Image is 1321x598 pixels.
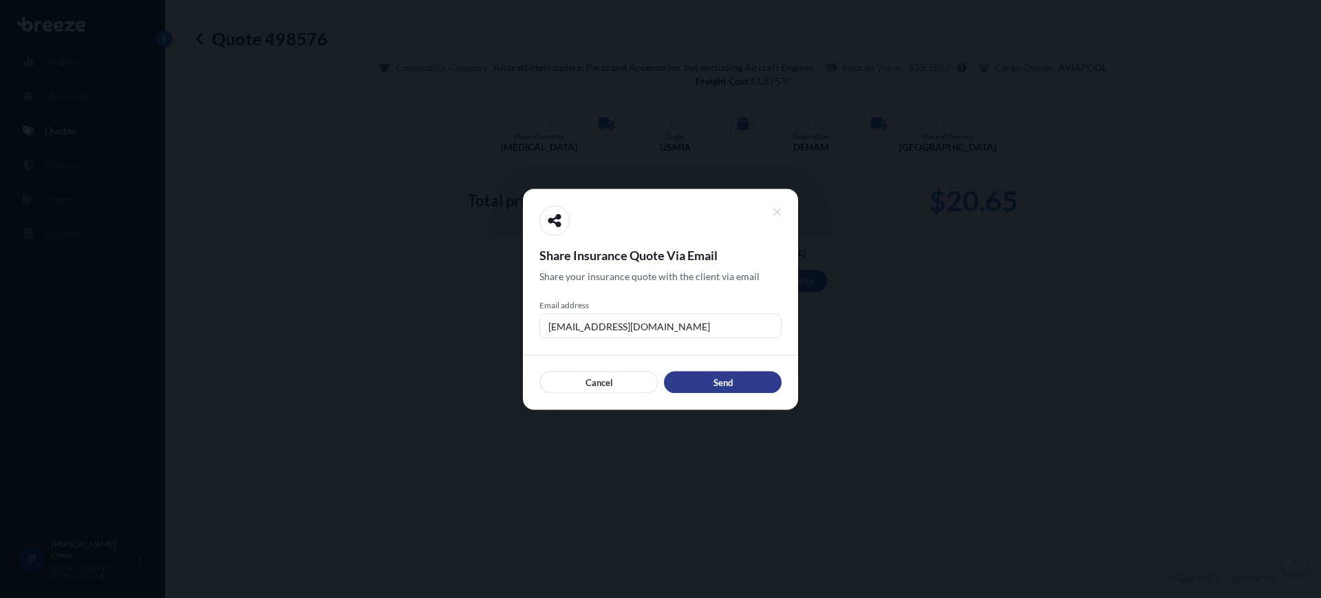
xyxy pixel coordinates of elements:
[539,246,782,263] span: Share Insurance Quote Via Email
[713,375,733,389] p: Send
[539,269,760,283] span: Share your insurance quote with the client via email
[539,313,782,338] input: example@gmail.com
[586,375,613,389] p: Cancel
[664,371,782,393] button: Send
[539,299,782,310] span: Email address
[539,371,658,393] button: Cancel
